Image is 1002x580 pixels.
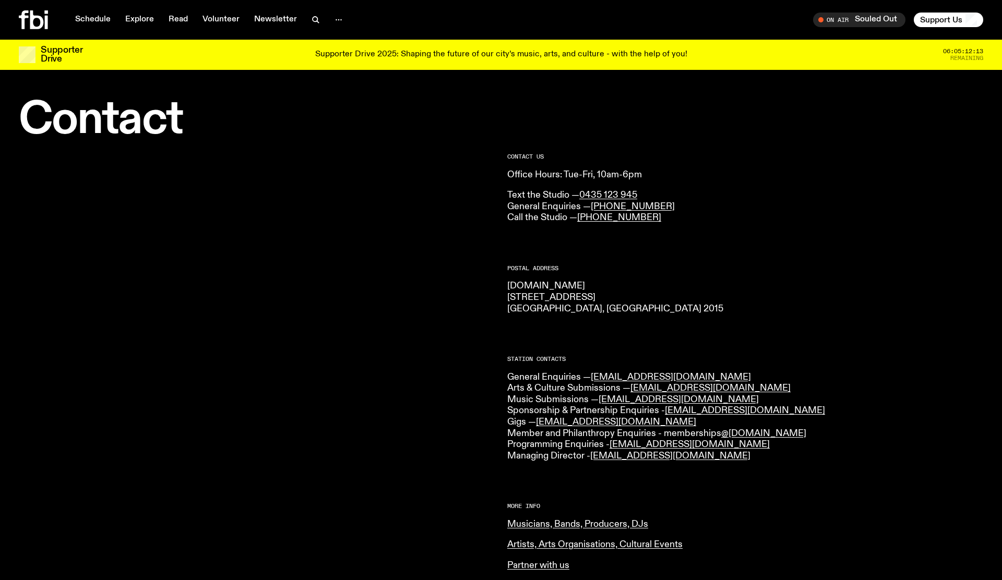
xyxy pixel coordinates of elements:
[943,49,983,54] span: 06:05:12:13
[507,154,983,160] h2: CONTACT US
[590,451,750,461] a: [EMAIL_ADDRESS][DOMAIN_NAME]
[579,190,637,200] a: 0435 123 945
[920,15,962,25] span: Support Us
[507,561,569,570] a: Partner with us
[721,429,806,438] a: @[DOMAIN_NAME]
[507,503,983,509] h2: More Info
[599,395,759,404] a: [EMAIL_ADDRESS][DOMAIN_NAME]
[536,417,696,427] a: [EMAIL_ADDRESS][DOMAIN_NAME]
[914,13,983,27] button: Support Us
[507,281,983,315] p: [DOMAIN_NAME] [STREET_ADDRESS] [GEOGRAPHIC_DATA], [GEOGRAPHIC_DATA] 2015
[950,55,983,61] span: Remaining
[196,13,246,27] a: Volunteer
[162,13,194,27] a: Read
[591,202,675,211] a: [PHONE_NUMBER]
[19,99,495,141] h1: Contact
[69,13,117,27] a: Schedule
[315,50,687,59] p: Supporter Drive 2025: Shaping the future of our city’s music, arts, and culture - with the help o...
[507,356,983,362] h2: Station Contacts
[507,540,683,549] a: Artists, Arts Organisations, Cultural Events
[507,265,983,271] h2: Postal Address
[248,13,303,27] a: Newsletter
[507,372,983,462] p: General Enquiries — Arts & Culture Submissions — Music Submissions — Sponsorship & Partnership En...
[507,190,983,224] p: Text the Studio — General Enquiries — Call the Studio —
[630,383,791,393] a: [EMAIL_ADDRESS][DOMAIN_NAME]
[41,46,82,64] h3: Supporter Drive
[813,13,905,27] button: On AirSouled Out
[577,213,661,222] a: [PHONE_NUMBER]
[591,372,751,382] a: [EMAIL_ADDRESS][DOMAIN_NAME]
[119,13,160,27] a: Explore
[610,440,770,449] a: [EMAIL_ADDRESS][DOMAIN_NAME]
[507,170,983,181] p: Office Hours: Tue-Fri, 10am-6pm
[665,406,825,415] a: [EMAIL_ADDRESS][DOMAIN_NAME]
[507,519,648,529] a: Musicians, Bands, Producers, DJs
